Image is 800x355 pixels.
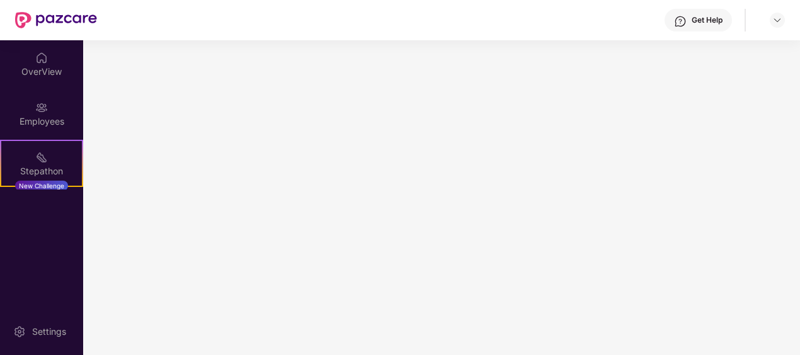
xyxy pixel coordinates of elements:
[15,12,97,28] img: New Pazcare Logo
[772,15,782,25] img: svg+xml;base64,PHN2ZyBpZD0iRHJvcGRvd24tMzJ4MzIiIHhtbG5zPSJodHRwOi8vd3d3LnczLm9yZy8yMDAwL3N2ZyIgd2...
[692,15,723,25] div: Get Help
[35,151,48,164] img: svg+xml;base64,PHN2ZyB4bWxucz0iaHR0cDovL3d3dy53My5vcmcvMjAwMC9zdmciIHdpZHRoPSIyMSIgaGVpZ2h0PSIyMC...
[674,15,687,28] img: svg+xml;base64,PHN2ZyBpZD0iSGVscC0zMngzMiIgeG1sbnM9Imh0dHA6Ly93d3cudzMub3JnLzIwMDAvc3ZnIiB3aWR0aD...
[1,165,82,177] div: Stepathon
[35,52,48,64] img: svg+xml;base64,PHN2ZyBpZD0iSG9tZSIgeG1sbnM9Imh0dHA6Ly93d3cudzMub3JnLzIwMDAvc3ZnIiB3aWR0aD0iMjAiIG...
[35,101,48,114] img: svg+xml;base64,PHN2ZyBpZD0iRW1wbG95ZWVzIiB4bWxucz0iaHR0cDovL3d3dy53My5vcmcvMjAwMC9zdmciIHdpZHRoPS...
[13,325,26,338] img: svg+xml;base64,PHN2ZyBpZD0iU2V0dGluZy0yMHgyMCIgeG1sbnM9Imh0dHA6Ly93d3cudzMub3JnLzIwMDAvc3ZnIiB3aW...
[15,181,68,191] div: New Challenge
[28,325,70,338] div: Settings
